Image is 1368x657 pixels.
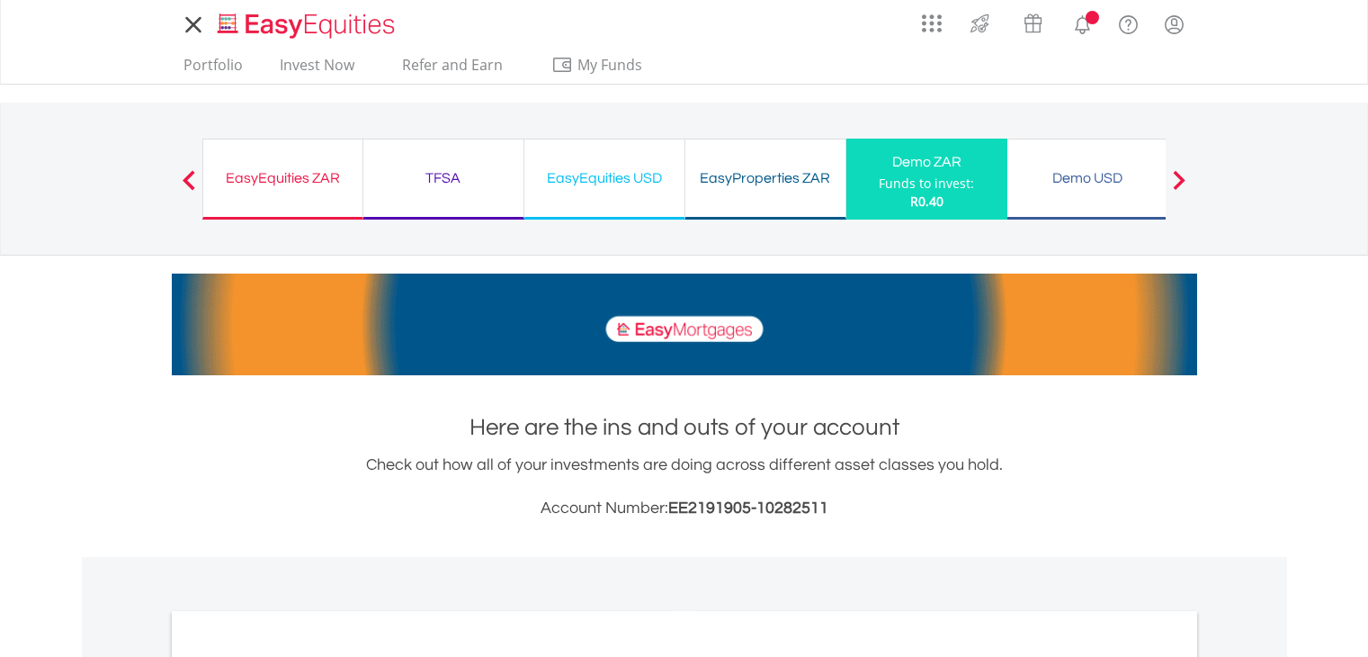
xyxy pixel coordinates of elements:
div: TFSA [374,166,513,191]
a: Home page [210,4,402,40]
a: FAQ's and Support [1105,4,1151,40]
div: EasyEquities USD [535,166,674,191]
img: vouchers-v2.svg [1018,9,1048,38]
a: AppsGrid [910,4,953,33]
img: thrive-v2.svg [965,9,995,38]
h1: Here are the ins and outs of your account [172,411,1197,444]
span: EE2191905-10282511 [668,499,828,517]
h3: Account Number: [172,496,1197,521]
img: EasyMortage Promotion Banner [172,274,1197,375]
div: Funds to invest: [879,175,974,193]
div: Demo ZAR [857,149,997,175]
a: Notifications [1060,4,1105,40]
a: Invest Now [273,56,362,84]
button: Next [1161,179,1197,197]
div: Demo USD [1018,166,1157,191]
img: EasyEquities_Logo.png [214,11,402,40]
div: EasyEquities ZAR [214,166,352,191]
a: Refer and Earn [384,56,522,84]
a: Portfolio [176,56,250,84]
img: grid-menu-icon.svg [922,13,942,33]
span: R0.40 [910,193,943,210]
a: Vouchers [1006,4,1060,38]
span: Refer and Earn [402,55,503,75]
div: EasyProperties ZAR [696,166,835,191]
button: Previous [171,179,207,197]
a: My Profile [1151,4,1197,44]
span: My Funds [551,53,669,76]
div: Check out how all of your investments are doing across different asset classes you hold. [172,453,1197,521]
